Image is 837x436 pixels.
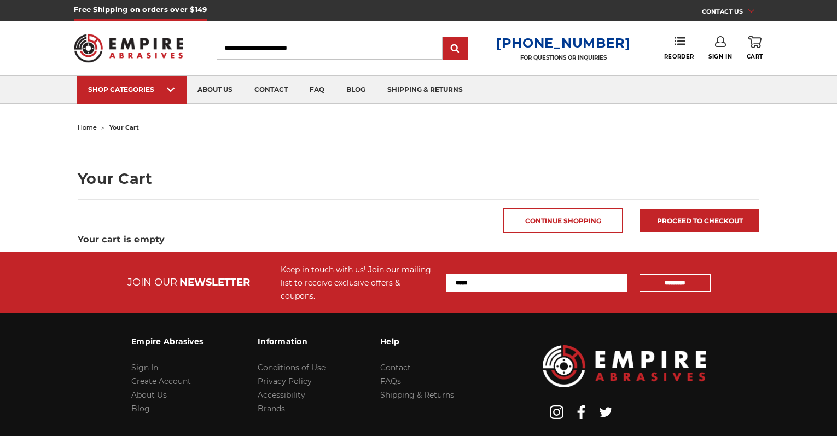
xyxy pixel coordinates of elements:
[335,76,376,104] a: blog
[708,53,732,60] span: Sign In
[664,36,694,60] a: Reorder
[187,76,243,104] a: about us
[380,330,454,353] h3: Help
[74,27,183,69] img: Empire Abrasives
[747,36,763,60] a: Cart
[258,363,326,373] a: Conditions of Use
[131,404,150,414] a: Blog
[299,76,335,104] a: faq
[243,76,299,104] a: contact
[131,390,167,400] a: About Us
[258,376,312,386] a: Privacy Policy
[376,76,474,104] a: shipping & returns
[258,390,305,400] a: Accessibility
[281,263,435,303] div: Keep in touch with us! Join our mailing list to receive exclusive offers & coupons.
[747,53,763,60] span: Cart
[131,376,191,386] a: Create Account
[380,363,411,373] a: Contact
[640,209,759,232] a: Proceed to checkout
[380,376,401,386] a: FAQs
[496,35,631,51] a: [PHONE_NUMBER]
[380,390,454,400] a: Shipping & Returns
[131,330,203,353] h3: Empire Abrasives
[131,363,158,373] a: Sign In
[664,53,694,60] span: Reorder
[543,345,706,387] img: Empire Abrasives Logo Image
[127,276,177,288] span: JOIN OUR
[496,54,631,61] p: FOR QUESTIONS OR INQUIRIES
[78,124,97,131] a: home
[503,208,623,233] a: Continue Shopping
[78,233,759,246] h3: Your cart is empty
[78,171,759,186] h1: Your Cart
[109,124,139,131] span: your cart
[444,38,466,60] input: Submit
[258,404,285,414] a: Brands
[179,276,250,288] span: NEWSLETTER
[88,85,176,94] div: SHOP CATEGORIES
[258,330,326,353] h3: Information
[702,5,763,21] a: CONTACT US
